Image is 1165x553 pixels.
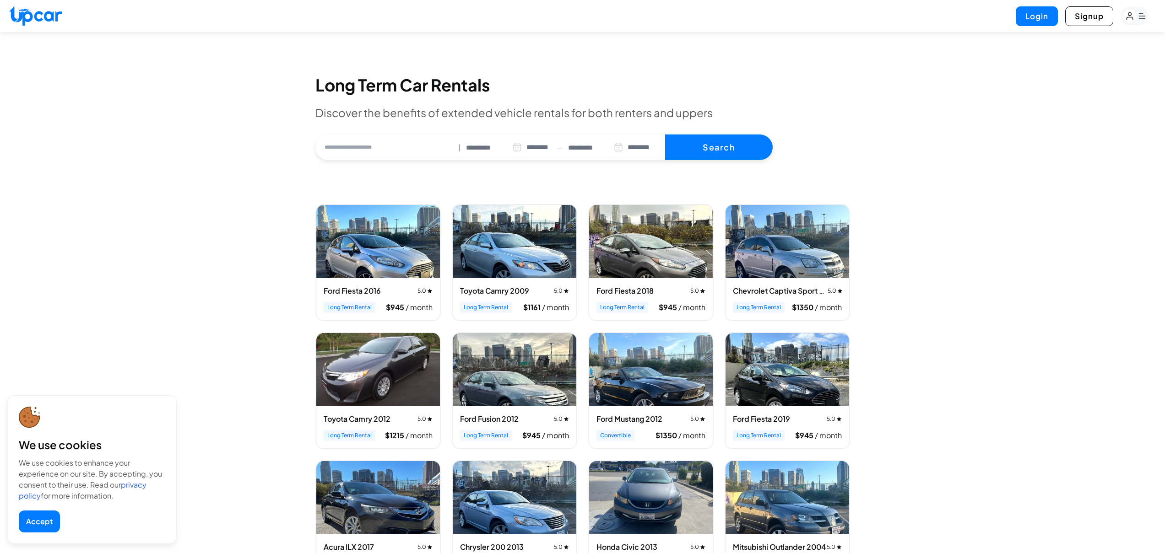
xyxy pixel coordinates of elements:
[19,437,165,452] div: We use cookies
[1016,6,1058,26] button: Login
[417,287,433,295] span: 5.0
[837,288,843,294] img: star
[315,105,850,120] p: Discover the benefits of extended vehicle rentals for both renters and uppers
[726,205,849,278] img: Chevrolet Captiva Sport 2014
[460,413,519,424] h3: Ford Fusion 2012
[19,407,40,428] img: cookie-icon.svg
[678,302,705,312] span: / month
[406,302,433,312] span: / month
[678,430,705,440] span: / month
[19,457,165,501] div: We use cookies to enhance your experience on our site. By accepting, you consent to their use. Re...
[542,430,569,440] span: / month
[460,542,524,553] h3: Chrysler 200 2013
[733,542,826,553] h3: Mitsubishi Outlander 2004
[522,430,542,440] span: $ 945
[733,413,790,424] h3: Ford Fiesta 2019
[427,288,433,294] img: star
[458,142,461,153] span: |
[324,542,374,553] h3: Acura ILX 2017
[725,204,850,321] div: View details for Chevrolet Captiva Sport 2014
[9,6,62,26] img: Upcar Logo
[554,415,569,423] span: 5.0
[460,302,512,313] span: Long Term Rental
[690,287,705,295] span: 5.0
[596,430,634,441] span: Convertible
[596,413,662,424] h3: Ford Mustang 2012
[427,544,433,550] img: star
[324,430,375,441] span: Long Term Rental
[733,302,785,313] span: Long Term Rental
[316,204,440,321] div: View details for Ford Fiesta 2016
[452,204,577,321] div: View details for Toyota Camry 2009
[315,76,850,94] h2: Long Term Car Rentals
[665,134,773,160] button: Search
[659,302,678,312] span: $ 945
[589,204,713,321] div: View details for Ford Fiesta 2018
[815,302,842,312] span: / month
[827,415,842,423] span: 5.0
[386,302,406,312] span: $ 945
[589,205,713,278] img: Ford Fiesta 2018
[417,415,433,423] span: 5.0
[316,333,440,449] div: View details for Toyota Camry 2012
[564,544,569,550] img: star
[836,416,842,422] img: star
[453,205,576,278] img: Toyota Camry 2009
[725,333,850,449] div: View details for Ford Fiesta 2019
[542,302,569,312] span: / month
[596,542,657,553] h3: Honda Civic 2013
[795,430,815,440] span: $ 945
[589,333,713,449] div: View details for Ford Mustang 2012
[523,302,542,312] span: $ 1161
[733,430,785,441] span: Long Term Rental
[596,302,648,313] span: Long Term Rental
[733,285,828,296] h3: Chevrolet Captiva Sport 2014
[564,288,569,294] img: star
[324,302,375,313] span: Long Term Rental
[316,461,440,534] img: Acura ILX 2017
[316,333,440,406] img: Toyota Camry 2012
[460,285,529,296] h3: Toyota Camry 2009
[836,544,842,550] img: star
[589,461,713,534] img: Honda Civic 2013
[815,430,842,440] span: / month
[316,205,440,278] img: Ford Fiesta 2016
[1065,6,1113,26] button: Signup
[596,285,654,296] h3: Ford Fiesta 2018
[453,461,576,534] img: Chrysler 200 2013
[554,287,569,295] span: 5.0
[589,333,713,406] img: Ford Mustang 2012
[452,333,577,449] div: View details for Ford Fusion 2012
[690,415,705,423] span: 5.0
[726,333,849,406] img: Ford Fiesta 2019
[726,461,849,534] img: Mitsubishi Outlander 2004
[19,510,60,532] button: Accept
[554,543,569,551] span: 5.0
[324,285,381,296] h3: Ford Fiesta 2016
[557,142,563,153] span: —
[827,543,842,551] span: 5.0
[385,430,406,440] span: $ 1215
[690,543,705,551] span: 5.0
[656,430,678,440] span: $ 1350
[700,288,705,294] img: star
[417,543,433,551] span: 5.0
[700,544,705,550] img: star
[564,416,569,422] img: star
[460,430,512,441] span: Long Term Rental
[406,430,433,440] span: / month
[792,302,815,312] span: $ 1350
[453,333,576,406] img: Ford Fusion 2012
[324,413,390,424] h3: Toyota Camry 2012
[700,416,705,422] img: star
[828,287,841,295] span: 5.0
[427,416,433,422] img: star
